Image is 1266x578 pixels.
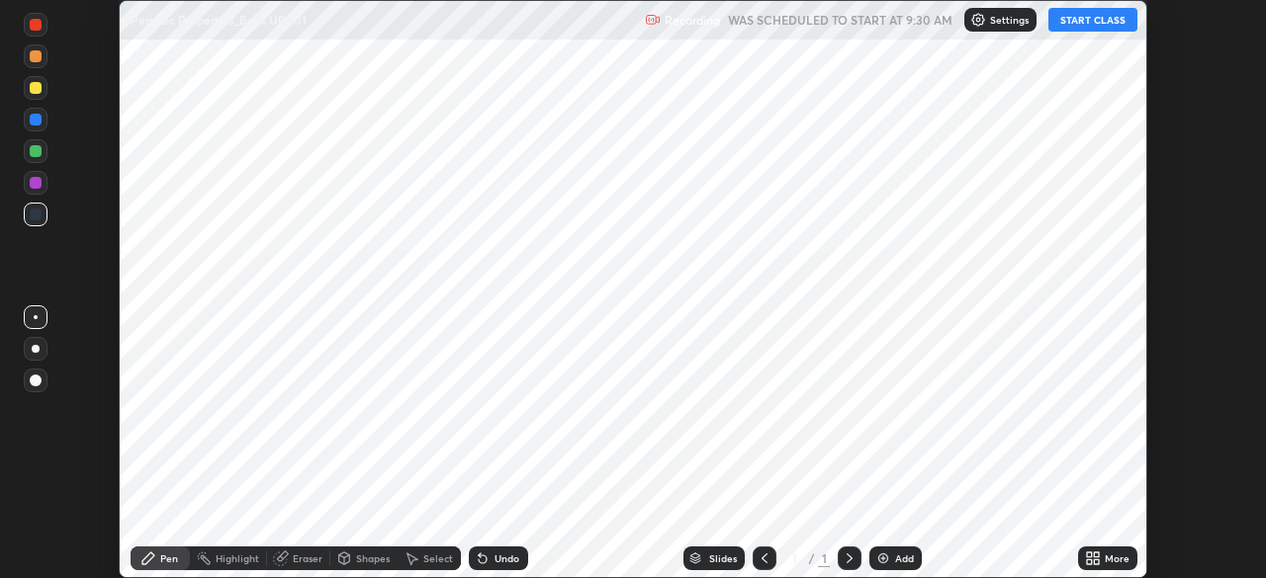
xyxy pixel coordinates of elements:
img: recording.375f2c34.svg [645,12,661,28]
p: Recording [665,13,720,28]
div: Shapes [356,553,390,563]
div: Highlight [216,553,259,563]
img: add-slide-button [875,550,891,566]
div: Select [423,553,453,563]
p: Settings [990,15,1029,25]
div: More [1105,553,1130,563]
div: 1 [784,552,804,564]
div: Eraser [293,553,322,563]
h5: WAS SCHEDULED TO START AT 9:30 AM [728,11,952,29]
div: Undo [495,553,519,563]
div: Pen [160,553,178,563]
div: 1 [818,549,830,567]
img: class-settings-icons [970,12,986,28]
div: Add [895,553,914,563]
p: Periodic Properties_Back UP -01 [131,12,307,28]
button: START CLASS [1048,8,1137,32]
div: / [808,552,814,564]
div: Slides [709,553,737,563]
